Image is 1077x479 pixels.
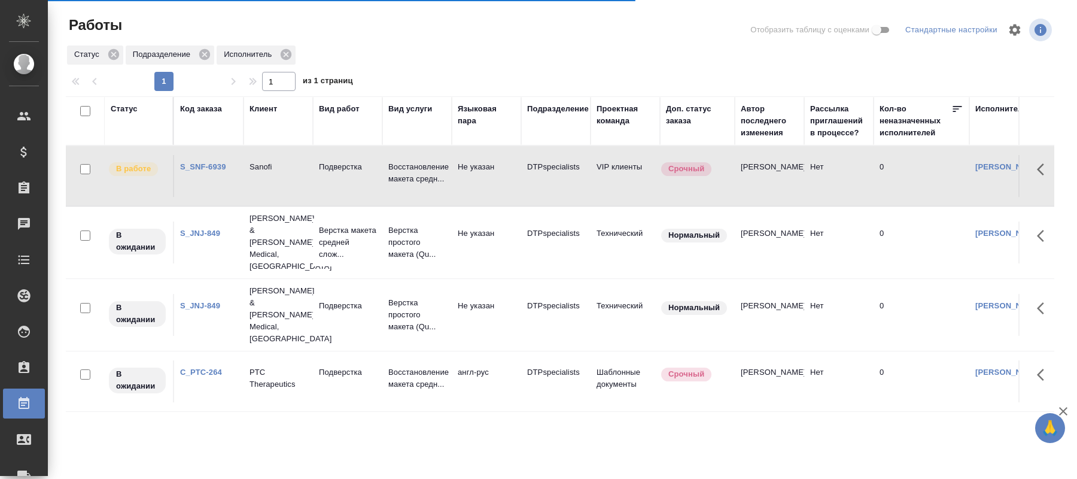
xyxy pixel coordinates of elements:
[521,360,591,402] td: DTPspecialists
[1000,16,1029,44] span: Настроить таблицу
[735,155,804,197] td: [PERSON_NAME]
[1035,413,1065,443] button: 🙏
[452,360,521,402] td: англ-рус
[250,213,307,272] p: [PERSON_NAME] & [PERSON_NAME] Medical, [GEOGRAPHIC_DATA]
[1030,155,1058,184] button: Здесь прячутся важные кнопки
[388,366,446,390] p: Восстановление макета средн...
[668,368,704,380] p: Срочный
[452,294,521,336] td: Не указан
[74,48,104,60] p: Статус
[975,301,1042,310] a: [PERSON_NAME]
[111,103,138,115] div: Статус
[591,222,660,263] td: Технический
[452,222,521,263] td: Не указан
[388,161,446,185] p: Восстановление макета средн...
[1029,19,1054,41] span: Посмотреть информацию
[804,360,874,402] td: Нет
[133,48,194,60] p: Подразделение
[388,225,446,260] p: Верстка простого макета (Qu...
[1030,360,1058,389] button: Здесь прячутся важные кнопки
[1030,294,1058,323] button: Здесь прячутся важные кнопки
[874,294,969,336] td: 0
[975,229,1042,238] a: [PERSON_NAME]
[735,222,804,263] td: [PERSON_NAME]
[116,163,151,175] p: В работе
[180,162,226,171] a: S_SNF-6939
[116,229,159,253] p: В ожидании
[108,366,167,395] div: Исполнитель назначен, приступать к работе пока рано
[666,103,729,127] div: Доп. статус заказа
[975,368,1042,377] a: [PERSON_NAME]
[116,302,159,326] p: В ожидании
[458,103,515,127] div: Языковая пара
[303,74,353,91] span: из 1 страниц
[975,162,1042,171] a: [PERSON_NAME]
[741,103,798,139] div: Автор последнего изменения
[527,103,589,115] div: Подразделение
[319,103,360,115] div: Вид работ
[591,360,660,402] td: Шаблонные документы
[319,161,376,173] p: Подверстка
[108,300,167,328] div: Исполнитель назначен, приступать к работе пока рано
[668,163,704,175] p: Срочный
[180,368,222,377] a: C_PTC-264
[452,155,521,197] td: Не указан
[521,155,591,197] td: DTPspecialists
[735,360,804,402] td: [PERSON_NAME]
[180,301,220,310] a: S_JNJ-849
[180,103,222,115] div: Код заказа
[597,103,654,127] div: Проектная команда
[180,229,220,238] a: S_JNJ-849
[250,103,277,115] div: Клиент
[521,222,591,263] td: DTPspecialists
[1040,416,1060,441] span: 🙏
[319,300,376,312] p: Подверстка
[126,46,214,65] div: Подразделение
[591,155,660,197] td: VIP клиенты
[319,366,376,378] p: Подверстка
[67,46,123,65] div: Статус
[388,103,433,115] div: Вид услуги
[250,285,307,345] p: [PERSON_NAME] & [PERSON_NAME] Medical, [GEOGRAPHIC_DATA]
[804,294,874,336] td: Нет
[319,225,376,260] p: Верстка макета средней слож...
[880,103,951,139] div: Кол-во неназначенных исполнителей
[750,24,869,36] span: Отобразить таблицу с оценками
[108,228,167,256] div: Исполнитель назначен, приступать к работе пока рано
[116,368,159,392] p: В ожидании
[591,294,660,336] td: Технический
[217,46,296,65] div: Исполнитель
[804,155,874,197] td: Нет
[668,302,720,314] p: Нормальный
[388,297,446,333] p: Верстка простого макета (Qu...
[250,161,307,173] p: Sanofi
[874,222,969,263] td: 0
[108,161,167,177] div: Исполнитель выполняет работу
[804,222,874,263] td: Нет
[810,103,868,139] div: Рассылка приглашений в процессе?
[521,294,591,336] td: DTPspecialists
[1030,222,1058,250] button: Здесь прячутся важные кнопки
[66,16,122,35] span: Работы
[874,155,969,197] td: 0
[975,103,1028,115] div: Исполнитель
[668,229,720,241] p: Нормальный
[224,48,276,60] p: Исполнитель
[735,294,804,336] td: [PERSON_NAME]
[902,21,1000,40] div: split button
[874,360,969,402] td: 0
[250,366,307,390] p: PTC Therapeutics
